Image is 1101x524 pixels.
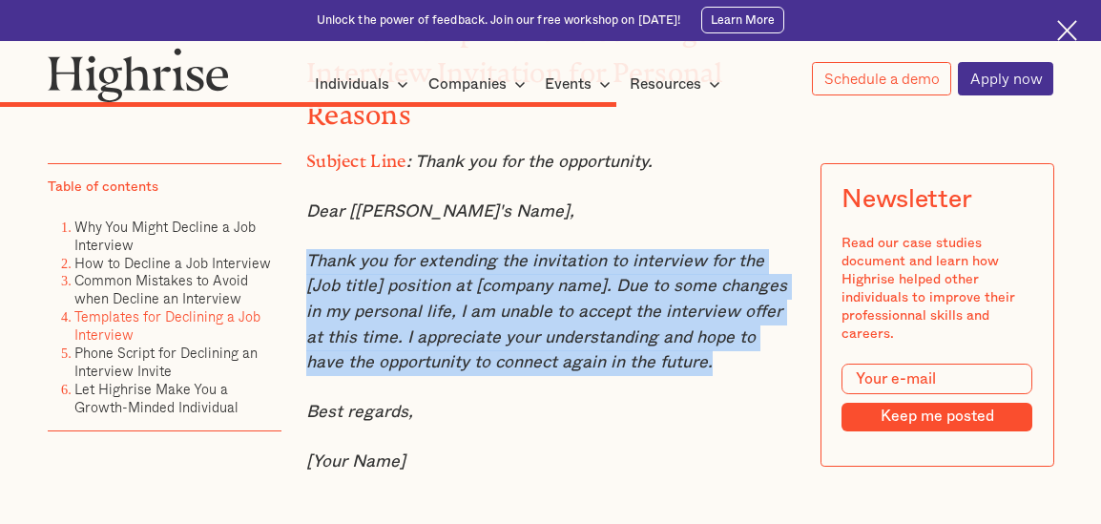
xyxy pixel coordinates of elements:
a: Learn More [701,7,785,33]
a: How to Decline a Job Interview [74,251,271,273]
div: Table of contents [48,178,158,196]
img: Highrise logo [48,48,230,103]
div: Read our case studies document and learn how Highrise helped other individuals to improve their p... [841,235,1032,344]
div: Events [545,73,592,95]
a: Apply now [958,62,1053,95]
em: Best regards, [306,404,413,420]
div: Newsletter [841,184,971,214]
em: Dear [[PERSON_NAME]'s Name], [306,203,574,220]
div: Unlock the power of feedback. Join our free workshop on [DATE]! [317,12,681,29]
a: Why You Might Decline a Job Interview [74,215,256,255]
em: [Your Name] [306,453,405,470]
em: : Thank you for the opportunity. [406,154,653,170]
img: Cross icon [1057,20,1077,40]
div: Events [545,73,616,95]
em: Thank you for extending the invitation to interview for the [Job title] position at [company name... [306,253,787,371]
div: Resources [630,73,726,95]
div: Individuals [315,73,414,95]
div: Companies [428,73,507,95]
div: Individuals [315,73,389,95]
div: Companies [428,73,531,95]
a: Templates for Declining a Job Interview [74,305,260,346]
input: Your e-mail [841,364,1032,394]
form: Modal Form [841,364,1032,431]
a: Common Mistakes to Avoid when Decline an Interview [74,269,248,309]
strong: Subject Line [306,152,406,162]
a: Phone Script for Declining an Interview Invite [74,342,258,382]
input: Keep me posted [841,403,1032,431]
a: Schedule a demo [812,62,950,95]
a: Let Highrise Make You a Growth-Minded Individual [74,378,239,418]
div: Resources [630,73,701,95]
strong: Email Template for Declining an Interview Invitation for Personal Reasons [306,16,734,116]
